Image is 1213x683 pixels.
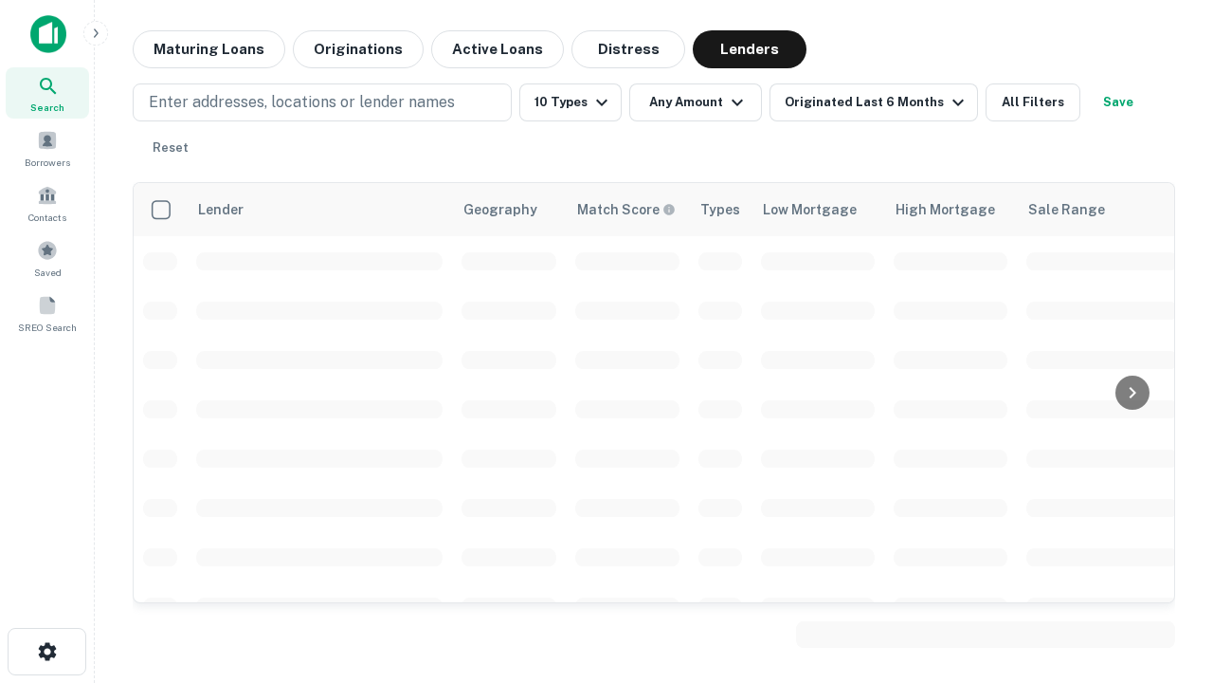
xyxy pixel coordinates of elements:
div: Types [700,198,740,221]
a: SREO Search [6,287,89,339]
iframe: Chat Widget [1118,471,1213,562]
th: Capitalize uses an advanced AI algorithm to match your search with the best lender. The match sco... [566,183,689,236]
a: Search [6,67,89,119]
button: Active Loans [431,30,564,68]
button: Originations [293,30,424,68]
button: Reset [140,129,201,167]
div: Capitalize uses an advanced AI algorithm to match your search with the best lender. The match sco... [577,199,676,220]
span: Contacts [28,210,66,225]
button: Maturing Loans [133,30,285,68]
a: Borrowers [6,122,89,174]
button: Lenders [693,30,806,68]
div: Geography [463,198,537,221]
button: Save your search to get updates of matches that match your search criteria. [1088,83,1149,121]
a: Contacts [6,177,89,229]
button: 10 Types [519,83,622,121]
div: High Mortgage [896,198,995,221]
span: Saved [34,265,62,280]
th: Low Mortgage [751,183,884,236]
th: Types [689,183,751,236]
th: High Mortgage [884,183,1017,236]
div: Originated Last 6 Months [785,91,969,114]
button: Distress [571,30,685,68]
th: Sale Range [1017,183,1187,236]
button: Any Amount [629,83,762,121]
th: Lender [187,183,452,236]
span: SREO Search [18,320,77,335]
div: Low Mortgage [763,198,857,221]
span: Borrowers [25,155,70,170]
span: Search [30,100,64,115]
h6: Match Score [577,199,672,220]
button: Originated Last 6 Months [769,83,978,121]
img: capitalize-icon.png [30,15,66,53]
button: Enter addresses, locations or lender names [133,83,512,121]
p: Enter addresses, locations or lender names [149,91,455,114]
div: Sale Range [1028,198,1105,221]
th: Geography [452,183,566,236]
a: Saved [6,232,89,284]
button: All Filters [986,83,1080,121]
div: Lender [198,198,244,221]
